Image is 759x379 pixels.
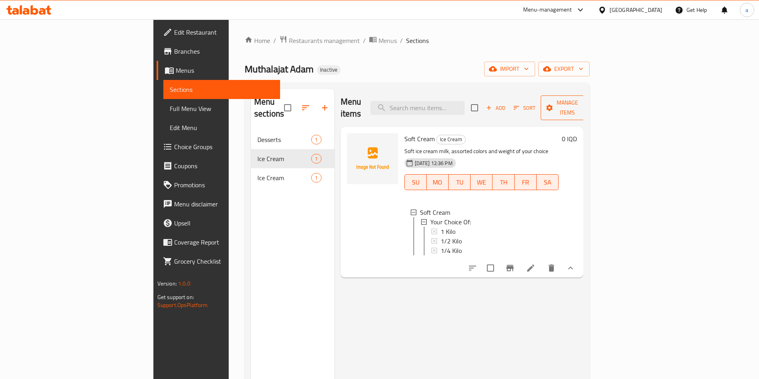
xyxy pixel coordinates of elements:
[176,66,274,75] span: Menus
[515,174,537,190] button: FR
[463,258,482,278] button: sort-choices
[523,5,572,15] div: Menu-management
[745,6,748,14] span: a
[347,133,398,184] img: Soft Cream
[490,64,529,74] span: import
[404,133,435,145] span: Soft Cream
[174,142,274,152] span: Choice Groups
[157,292,194,302] span: Get support on:
[157,61,280,80] a: Menus
[157,252,280,271] a: Grocery Checklist
[400,36,403,45] li: /
[174,237,274,247] span: Coverage Report
[537,174,559,190] button: SA
[562,133,577,144] h6: 0 IQD
[430,217,471,227] span: Your Choice Of:
[170,85,274,94] span: Sections
[610,6,662,14] div: [GEOGRAPHIC_DATA]
[496,177,511,188] span: TH
[251,149,334,168] div: Ice Cream1
[311,135,321,144] div: items
[317,65,341,75] div: Inactive
[157,175,280,194] a: Promotions
[408,177,424,188] span: SU
[257,154,311,163] div: Ice Cream
[174,257,274,266] span: Grocery Checklist
[369,35,397,46] a: Menus
[437,135,465,144] span: Ice Cream
[311,173,321,183] div: items
[311,154,321,163] div: items
[474,177,489,188] span: WE
[482,260,499,276] span: Select to update
[471,174,492,190] button: WE
[500,258,520,278] button: Branch-specific-item
[379,36,397,45] span: Menus
[341,96,361,120] h2: Menu items
[157,156,280,175] a: Coupons
[512,102,537,114] button: Sort
[541,95,594,120] button: Manage items
[174,199,274,209] span: Menu disclaimer
[170,123,274,132] span: Edit Menu
[484,62,535,76] button: import
[452,177,467,188] span: TU
[157,278,177,289] span: Version:
[363,36,366,45] li: /
[251,130,334,149] div: Desserts1
[514,103,535,113] span: Sort
[483,102,508,114] button: Add
[296,98,315,117] span: Sort sections
[157,137,280,156] a: Choice Groups
[412,159,456,167] span: [DATE] 12:36 PM
[174,47,274,56] span: Branches
[436,135,466,144] div: Ice Cream
[157,23,280,42] a: Edit Restaurant
[279,99,296,116] span: Select all sections
[315,98,334,117] button: Add section
[545,64,583,74] span: export
[466,99,483,116] span: Select section
[441,227,455,236] span: 1 Kilo
[163,80,280,99] a: Sections
[312,136,321,144] span: 1
[371,101,465,115] input: search
[157,42,280,61] a: Branches
[404,174,427,190] button: SU
[492,174,514,190] button: TH
[561,258,580,278] button: show more
[174,27,274,37] span: Edit Restaurant
[157,214,280,233] a: Upsell
[430,177,445,188] span: MO
[174,218,274,228] span: Upsell
[420,208,450,217] span: Soft Cream
[170,104,274,113] span: Full Menu View
[508,102,541,114] span: Sort items
[178,278,190,289] span: 1.0.0
[289,36,360,45] span: Restaurants management
[540,177,555,188] span: SA
[245,60,314,78] span: Muthalajat Adam
[449,174,471,190] button: TU
[538,62,590,76] button: export
[157,194,280,214] a: Menu disclaimer
[157,300,208,310] a: Support.OpsPlatform
[245,35,590,46] nav: breadcrumb
[485,103,506,113] span: Add
[518,177,533,188] span: FR
[257,135,311,144] span: Desserts
[441,246,462,255] span: 1/4 Kilo
[279,35,360,46] a: Restaurants management
[404,146,559,156] p: Soft ice cream milk, assorted colors and weight of your choice
[542,258,561,278] button: delete
[566,263,575,273] svg: Show Choices
[547,98,588,118] span: Manage items
[483,102,508,114] span: Add item
[157,233,280,252] a: Coverage Report
[312,174,321,182] span: 1
[163,118,280,137] a: Edit Menu
[174,180,274,190] span: Promotions
[427,174,449,190] button: MO
[317,66,341,73] span: Inactive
